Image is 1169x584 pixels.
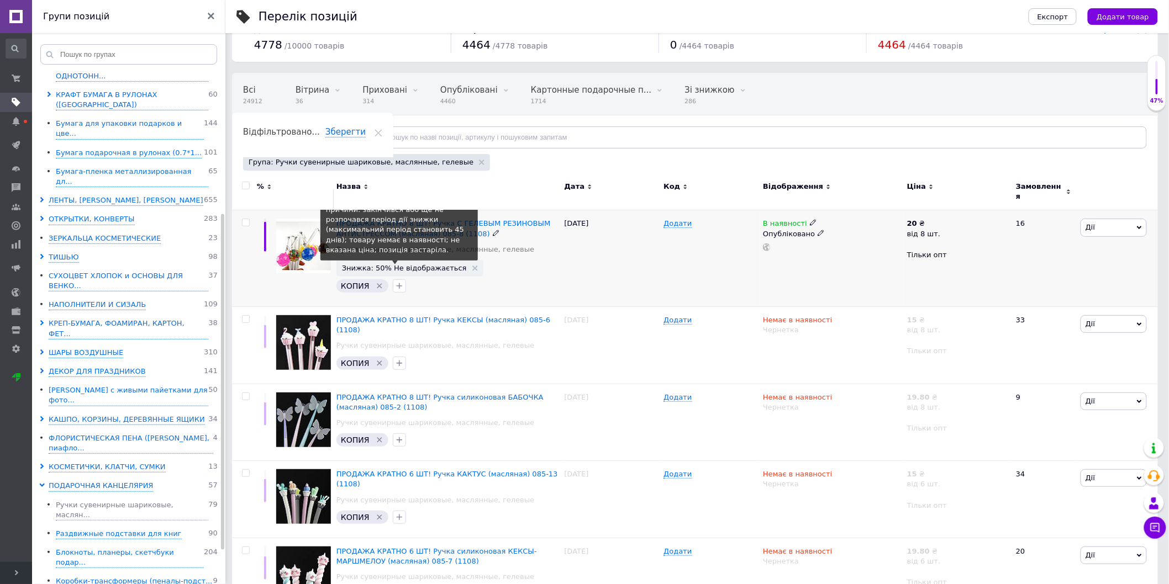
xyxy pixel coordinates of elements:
[336,182,361,192] span: Назва
[907,470,917,478] b: 15
[342,264,467,272] span: Знижка: 50% Не відображається
[254,38,282,51] span: 4778
[375,282,384,290] svg: Видалити мітку
[49,462,166,472] div: КОСМЕТИЧКИ, КЛАТЧИ, СУМКИ
[325,127,366,137] span: Зберегти
[49,415,205,425] div: КАШПО, КОРЗИНЫ, ДЕРЕВЯННЫЕ ЯЩИКИ
[249,157,473,167] span: Група: Ручки сувенирные шариковые, маслянные, гелевые
[276,392,331,447] img: ПРОДАЖА КРАТНО 8 ШТ! Ручка силиконовая БАБОЧКА (масляная) 085-2 (1108)
[285,41,344,50] span: / 10000 товарів
[204,214,218,225] span: 283
[336,547,537,565] a: ПРОДАЖА КРАТНО 6 ШТ! Ручка силиконовая КЕКСЫ-МАРШМЕЛОУ (масляная) 085-7 (1108)
[1097,13,1149,21] span: Додати товар
[49,233,161,244] div: ЗЕРКАЛЬЦА КОСМЕТИЧЕСКИЕ
[664,547,692,556] span: Додати
[56,529,182,539] div: Раздвижные подставки для книг
[257,182,264,192] span: %
[462,38,491,51] span: 4464
[243,85,256,95] span: Всі
[907,469,940,479] div: ₴
[336,470,558,488] a: ПРОДАЖА КРАТНО 6 ШТ! Ручка КАКТУС (масляная) 085-13 (1108)
[763,393,832,405] span: Немає в наявності
[907,501,1007,511] div: Тільки опт
[1029,8,1077,25] button: Експорт
[907,392,940,402] div: ₴
[336,572,534,582] a: Ручки сувенирные шариковые, маслянные, гелевые
[49,481,153,491] div: ПОДАРОЧНАЯ КАНЦЕЛЯРИЯ
[259,11,357,23] div: Перелік позицій
[664,219,692,228] span: Додати
[208,462,218,472] span: 13
[907,402,940,412] div: від 8 шт.
[208,271,218,291] span: 37
[204,195,218,206] span: 655
[208,90,218,110] span: 60
[664,470,692,479] span: Додати
[208,167,218,187] span: 65
[208,529,218,539] span: 90
[204,300,218,310] span: 109
[326,195,472,255] div: Знижка не відображається. Можливі причини: закінчився або ще не розпочався період дії знижки (мак...
[204,548,218,568] span: 204
[531,97,652,105] span: 1714
[40,44,217,65] input: Пошук по групах
[204,367,218,377] span: 141
[208,252,218,263] span: 98
[49,433,213,454] div: ФЛОРИСТИЧЕСКАЯ ПЕНА ([PERSON_NAME], пиафло...
[520,73,674,115] div: Картонные подарочные пакеты.
[375,436,384,444] svg: Видалити мітку
[341,513,370,522] span: КОПИЯ
[49,318,208,339] div: КРЕП-БУМАГА, ФОАМИРАН, КАРТОН, ФЕТ...
[763,470,832,481] span: Немає в наявності
[907,219,940,229] div: ₴
[243,127,320,137] span: Відфільтровано...
[49,195,203,206] div: ЛЕНТЫ, [PERSON_NAME], [PERSON_NAME]
[1009,210,1078,307] div: 16
[336,418,534,428] a: Ручки сувенирные шариковые, маслянные, гелевые
[56,61,208,81] div: ПЛОТНАЯ ВОДОНЕПРОНИЦАЕМАЯ ОДНОТОНН...
[670,38,677,51] span: 0
[907,182,926,192] span: Ціна
[664,182,680,192] span: Код
[56,119,204,139] div: Бумага для упаковки подарков и цве...
[907,346,1007,356] div: Тільки опт
[1038,13,1068,21] span: Експорт
[907,315,940,325] div: ₴
[213,433,218,454] span: 4
[763,219,807,231] span: В наявності
[1144,517,1166,539] button: Чат з покупцем
[763,182,823,192] span: Відображення
[684,85,734,95] span: Зі знижкою
[49,300,146,310] div: НАПОЛНИТЕЛИ И СИЗАЛЬ
[1148,97,1166,105] div: 47%
[56,167,208,187] div: Бумага-пленка металлизированная дл...
[1088,8,1158,25] button: Додати товар
[907,229,940,239] div: від 8 шт.
[362,85,407,95] span: Приховані
[763,547,832,559] span: Немає в наявності
[562,461,661,538] div: [DATE]
[1086,474,1095,482] span: Дії
[1016,182,1063,201] span: Замовлення
[684,97,734,105] span: 286
[49,348,123,358] div: ШАРЫ ВОЗДУШНЫЕ
[375,513,384,522] svg: Видалити мітку
[1086,320,1095,328] span: Дії
[296,97,329,105] span: 36
[56,500,208,521] div: Ручки сувенирные шариковые, маслян...
[664,316,692,325] span: Додати
[49,271,208,291] div: СУХОЦВЕТ ХЛОПОК и ОСНОВЫ ДЛЯ ВЕНКО...
[341,359,370,368] span: КОПИЯ
[208,61,218,81] span: 17
[336,316,550,334] a: ПРОДАЖА КРАТНО 8 ШТ! Ручка КЕКСЫ (масляная) 085-6 (1108)
[208,500,218,521] span: 79
[208,233,218,244] span: 23
[49,385,208,406] div: [PERSON_NAME] с живыми пайетками для фото...
[1086,397,1095,405] span: Дії
[1009,461,1078,538] div: 34
[296,85,329,95] span: Вітрина
[336,341,534,351] a: Ручки сувенирные шариковые, маслянные, гелевые
[1086,223,1095,231] span: Дії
